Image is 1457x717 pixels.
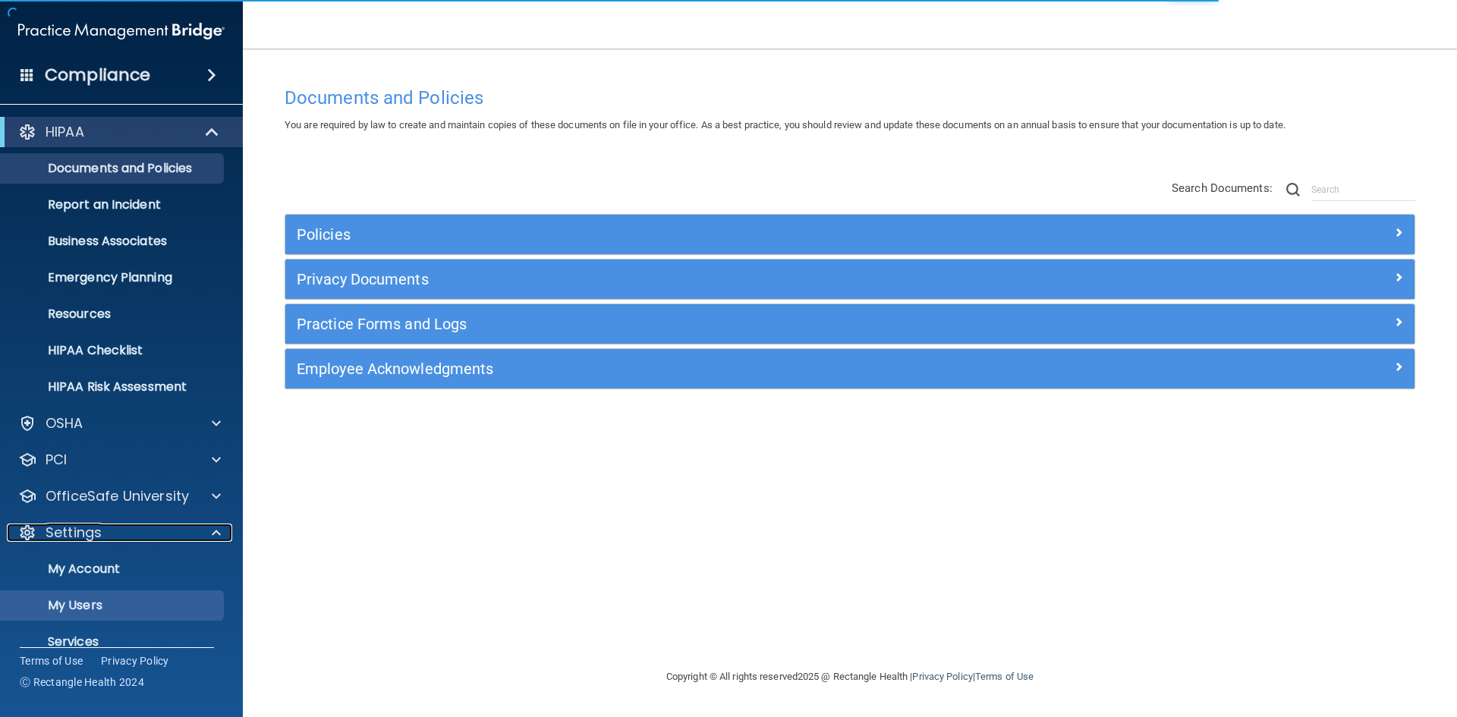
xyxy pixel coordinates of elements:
a: Privacy Policy [101,653,169,668]
a: Practice Forms and Logs [297,312,1403,336]
p: Business Associates [10,234,217,249]
p: Settings [46,524,102,542]
a: Privacy Policy [912,671,972,682]
a: Terms of Use [975,671,1034,682]
p: PCI [46,451,67,469]
p: My Account [10,561,217,577]
a: Employee Acknowledgments [297,357,1403,381]
a: HIPAA [18,123,220,141]
div: Copyright © All rights reserved 2025 @ Rectangle Health | | [573,653,1127,701]
input: Search [1311,178,1415,201]
p: Documents and Policies [10,161,217,176]
p: HIPAA Checklist [10,343,217,358]
a: Privacy Documents [297,267,1403,291]
p: Report an Incident [10,197,217,212]
img: ic-search.3b580494.png [1286,183,1300,197]
h5: Privacy Documents [297,271,1121,288]
p: OfficeSafe University [46,487,189,505]
span: You are required by law to create and maintain copies of these documents on file in your office. ... [285,119,1285,131]
p: HIPAA [46,123,84,141]
p: Resources [10,307,217,322]
a: OSHA [18,414,221,432]
a: Policies [297,222,1403,247]
iframe: Drift Widget Chat Controller [1194,609,1439,670]
p: Emergency Planning [10,270,217,285]
p: Services [10,634,217,649]
h5: Employee Acknowledgments [297,360,1121,377]
p: My Users [10,598,217,613]
h4: Documents and Policies [285,88,1415,108]
p: HIPAA Risk Assessment [10,379,217,395]
a: Terms of Use [20,653,83,668]
h5: Practice Forms and Logs [297,316,1121,332]
img: PMB logo [18,16,225,46]
a: OfficeSafe University [18,487,221,505]
h4: Compliance [45,64,150,86]
span: Ⓒ Rectangle Health 2024 [20,675,144,690]
span: Search Documents: [1172,181,1273,195]
a: PCI [18,451,221,469]
h5: Policies [297,226,1121,243]
a: Settings [18,524,221,542]
p: OSHA [46,414,83,432]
